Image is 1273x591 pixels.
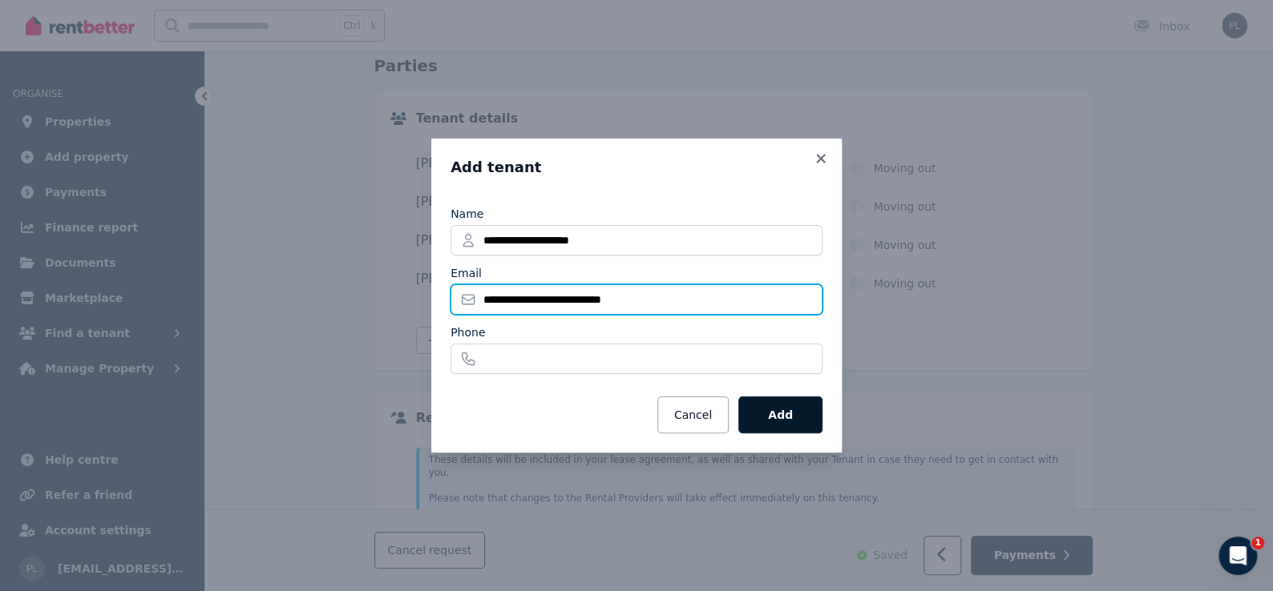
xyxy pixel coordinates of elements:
[451,206,483,222] label: Name
[738,396,822,433] button: Add
[451,158,822,177] h3: Add tenant
[1251,537,1264,549] span: 1
[451,324,485,340] label: Phone
[657,396,729,433] button: Cancel
[1218,537,1257,575] iframe: Intercom live chat
[451,265,482,281] label: Email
